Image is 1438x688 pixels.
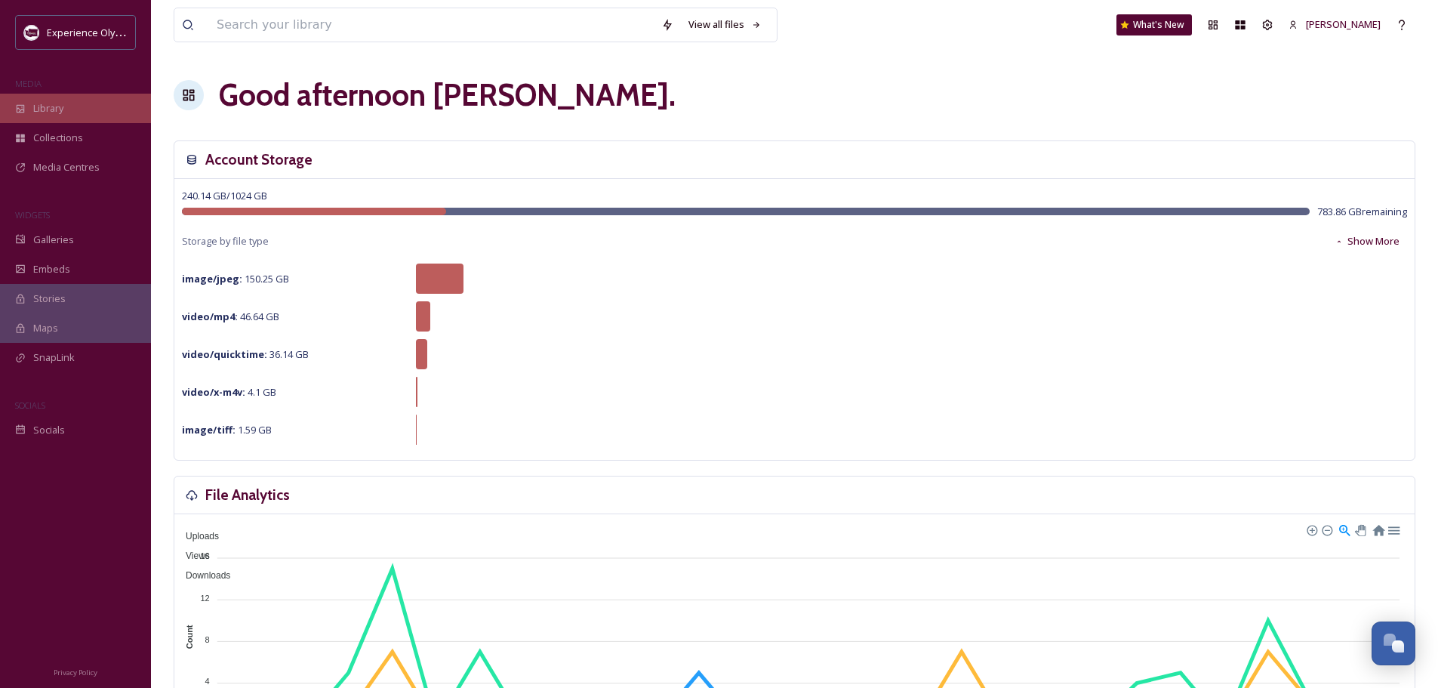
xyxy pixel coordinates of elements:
[182,310,238,323] strong: video/mp4 :
[33,131,83,145] span: Collections
[1327,227,1407,256] button: Show More
[182,234,269,248] span: Storage by file type
[33,262,70,276] span: Embeds
[205,677,210,686] tspan: 4
[681,10,769,39] a: View all files
[1306,524,1316,535] div: Zoom In
[200,551,209,560] tspan: 16
[182,423,236,437] strong: image/tiff :
[219,73,676,118] h1: Good afternoon [PERSON_NAME] .
[33,101,63,116] span: Library
[33,321,58,335] span: Maps
[182,347,309,361] span: 36.14 GB
[15,209,50,221] span: WIDGETS
[185,625,194,649] text: Count
[15,78,42,89] span: MEDIA
[1372,523,1384,535] div: Reset Zoom
[1116,14,1192,35] a: What's New
[33,292,66,306] span: Stories
[182,310,279,323] span: 46.64 GB
[1281,10,1388,39] a: [PERSON_NAME]
[24,25,39,40] img: download.jpeg
[174,551,210,561] span: Views
[205,149,313,171] h3: Account Storage
[205,635,210,644] tspan: 8
[33,160,100,174] span: Media Centres
[174,570,230,581] span: Downloads
[47,25,137,39] span: Experience Olympia
[182,189,267,202] span: 240.14 GB / 1024 GB
[174,531,219,541] span: Uploads
[1338,523,1350,535] div: Selection Zoom
[1317,205,1407,219] span: 783.86 GB remaining
[1321,524,1332,535] div: Zoom Out
[182,272,242,285] strong: image/jpeg :
[54,662,97,680] a: Privacy Policy
[182,272,289,285] span: 150.25 GB
[33,350,75,365] span: SnapLink
[200,594,209,603] tspan: 12
[182,423,272,437] span: 1.59 GB
[205,484,290,506] h3: File Analytics
[209,8,654,42] input: Search your library
[182,347,267,361] strong: video/quicktime :
[33,233,74,247] span: Galleries
[1355,525,1364,534] div: Panning
[182,385,245,399] strong: video/x-m4v :
[1372,622,1415,665] button: Open Chat
[54,668,97,677] span: Privacy Policy
[15,400,45,411] span: SOCIALS
[1306,17,1381,31] span: [PERSON_NAME]
[33,423,65,437] span: Socials
[1387,523,1400,535] div: Menu
[182,385,276,399] span: 4.1 GB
